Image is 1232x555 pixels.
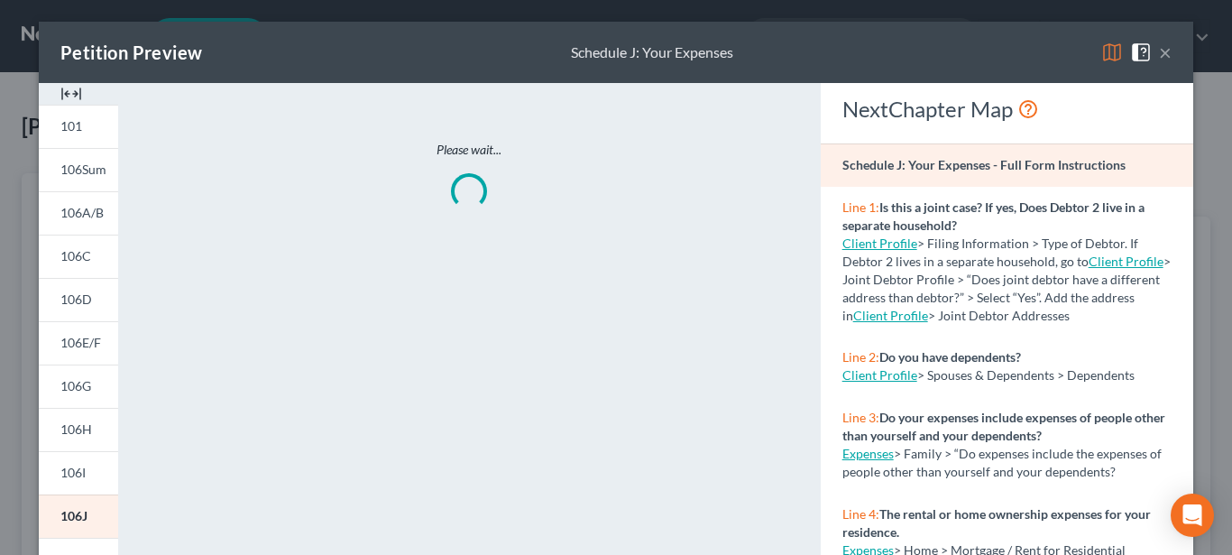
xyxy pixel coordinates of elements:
[60,118,82,134] span: 101
[842,236,1138,269] span: > Filing Information > Type of Debtor. If Debtor 2 lives in a separate household, go to
[60,205,104,220] span: 106A/B
[879,349,1021,365] strong: Do you have dependents?
[39,191,118,235] a: 106A/B
[39,321,118,365] a: 106E/F
[842,95,1172,124] div: NextChapter Map
[1089,254,1163,269] a: Client Profile
[842,199,1145,233] strong: Is this a joint case? If yes, Does Debtor 2 live in a separate household?
[39,495,118,538] a: 106J
[60,465,86,480] span: 106I
[39,408,118,451] a: 106H
[60,335,101,350] span: 106E/F
[571,42,733,63] div: Schedule J: Your Expenses
[1171,494,1214,537] div: Open Intercom Messenger
[842,254,1171,323] span: > Joint Debtor Profile > “Does joint debtor have a different address than debtor?” > Select “Yes”...
[842,410,1165,443] strong: Do your expenses include expenses of people other than yourself and your dependents?
[60,40,202,65] div: Petition Preview
[60,83,82,105] img: expand-e0f6d898513216a626fdd78e52531dac95497ffd26381d4c15ee2fc46db09dca.svg
[842,349,879,365] span: Line 2:
[60,378,91,393] span: 106G
[842,367,917,383] a: Client Profile
[842,157,1126,172] strong: Schedule J: Your Expenses - Full Form Instructions
[842,410,879,425] span: Line 3:
[853,308,1070,323] span: > Joint Debtor Addresses
[842,446,1162,479] span: > Family > “Do expenses include the expenses of people other than yourself and your dependents?
[39,278,118,321] a: 106D
[842,446,894,461] a: Expenses
[917,367,1135,383] span: > Spouses & Dependents > Dependents
[1130,42,1152,63] img: help-close-5ba153eb36485ed6c1ea00a893f15db1cb9b99d6cae46e1a8edb6c62d00a1a76.svg
[60,291,92,307] span: 106D
[842,236,917,251] a: Client Profile
[60,248,91,264] span: 106C
[60,508,87,523] span: 106J
[853,308,928,323] a: Client Profile
[842,506,879,522] span: Line 4:
[60,421,92,437] span: 106H
[39,148,118,191] a: 106Sum
[39,365,118,408] a: 106G
[39,105,118,148] a: 101
[842,199,879,215] span: Line 1:
[60,162,106,177] span: 106Sum
[194,141,744,159] p: Please wait...
[39,451,118,495] a: 106I
[1159,42,1172,63] button: ×
[1101,42,1123,63] img: map-eea8200ae884c6f1103ae1953ef3d486a96c86aabb227e865a55264e3737af1f.svg
[39,235,118,278] a: 106C
[842,506,1151,540] strong: The rental or home ownership expenses for your residence.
